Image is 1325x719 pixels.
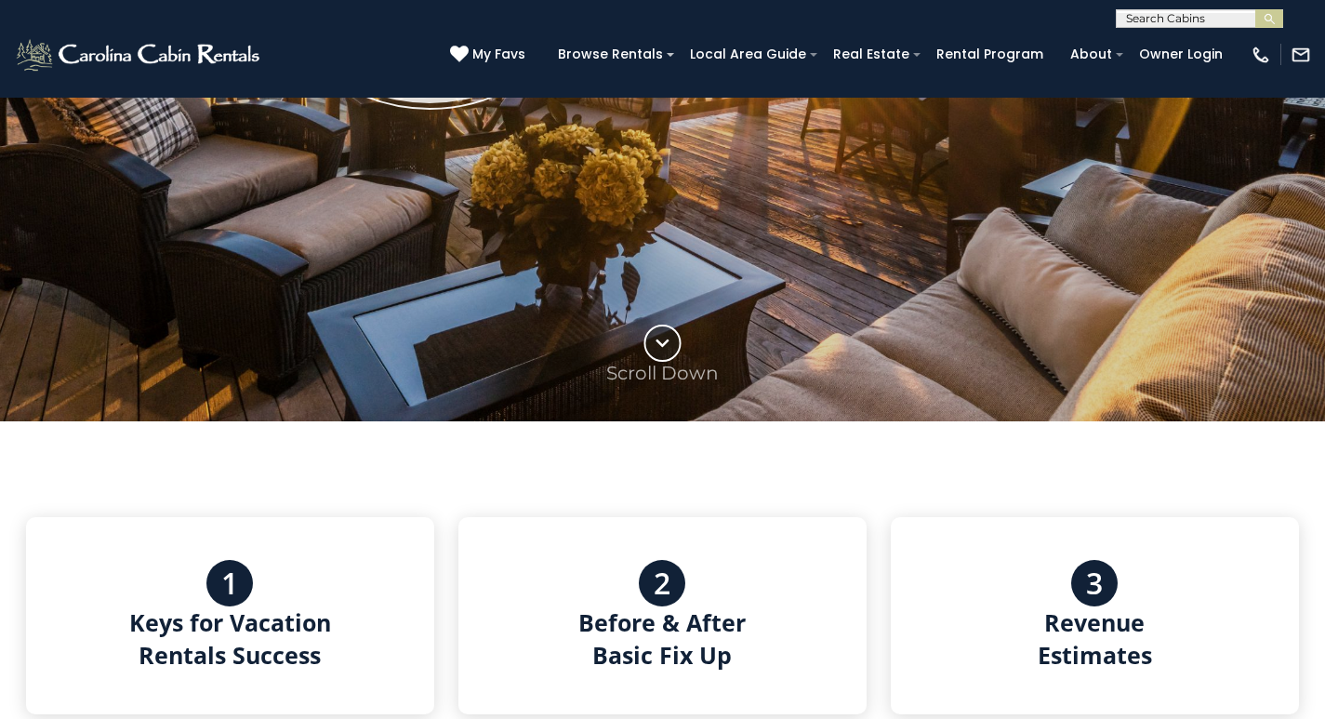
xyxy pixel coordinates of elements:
a: Browse Rentals [549,40,672,69]
h3: 3 [1086,566,1103,600]
h3: 2 [654,566,670,600]
a: Real Estate [824,40,919,69]
span: My Favs [472,45,525,64]
img: mail-regular-white.png [1291,45,1311,65]
h4: Before & After Basic Fix Up [578,606,746,672]
h4: Keys for Vacation Rentals Success [129,606,331,672]
a: Rental Program [927,40,1053,69]
h4: Revenue Estimates [1038,606,1152,672]
a: About [1061,40,1121,69]
a: Owner Login [1130,40,1232,69]
p: Scroll Down [606,362,719,384]
h3: 1 [221,566,238,600]
img: phone-regular-white.png [1251,45,1271,65]
a: Local Area Guide [681,40,815,69]
img: White-1-2.png [14,36,265,73]
a: My Favs [450,45,530,65]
